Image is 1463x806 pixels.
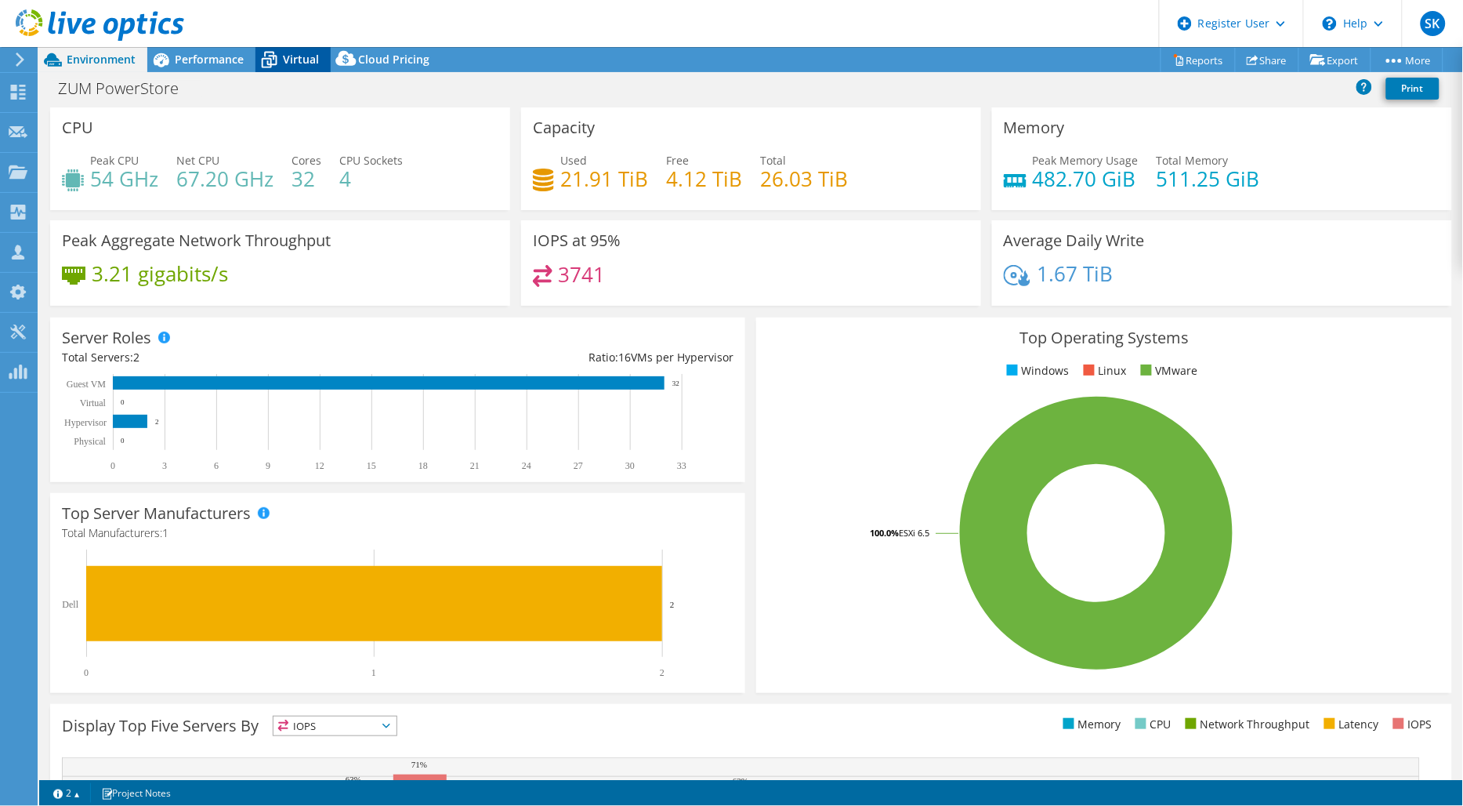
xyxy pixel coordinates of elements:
span: Total Memory [1157,153,1229,168]
li: Network Throughput [1182,716,1310,733]
li: Latency [1320,716,1379,733]
h4: 4.12 TiB [666,170,742,187]
text: 9 [266,460,270,471]
text: 24 [522,460,531,471]
span: IOPS [273,717,397,735]
span: SK [1421,11,1446,36]
div: Ratio: VMs per Hypervisor [398,349,734,366]
tspan: 100.0% [870,527,899,539]
text: 30 [625,460,635,471]
text: 63% [733,776,748,786]
h3: Capacity [533,119,595,136]
text: 6 [214,460,219,471]
tspan: ESXi 6.5 [899,527,929,539]
span: 2 [133,350,139,365]
h4: 21.91 TiB [560,170,648,187]
text: 12 [315,460,324,471]
li: Memory [1059,716,1121,733]
text: Hypervisor [64,417,107,428]
span: Performance [175,52,244,67]
h3: IOPS at 95% [533,232,621,249]
text: 2 [155,418,159,426]
a: Share [1235,48,1299,72]
span: CPU Sockets [339,153,403,168]
h4: 3741 [559,266,606,283]
span: Free [666,153,689,168]
text: 71% [411,760,427,769]
a: Print [1386,78,1439,100]
span: Virtual [283,52,319,67]
text: 63% [346,775,361,784]
text: 15 [367,460,376,471]
text: Dell [62,599,78,610]
text: 18 [418,460,428,471]
text: 3 [162,460,167,471]
svg: \n [1323,16,1337,31]
text: 33 [677,460,686,471]
text: 0 [121,398,125,406]
text: 27 [574,460,583,471]
li: VMware [1137,362,1198,379]
text: 2 [660,667,665,678]
span: Total [760,153,786,168]
li: IOPS [1389,716,1432,733]
h4: 1.67 TiB [1037,265,1113,282]
text: 2 [670,600,675,609]
h4: 4 [339,170,403,187]
text: 0 [84,667,89,678]
text: 0 [110,460,115,471]
h3: Peak Aggregate Network Throughput [62,232,331,249]
h3: Memory [1004,119,1065,136]
span: Cloud Pricing [358,52,429,67]
h4: 482.70 GiB [1033,170,1139,187]
span: 16 [618,350,631,365]
a: More [1371,48,1443,72]
text: 0 [121,437,125,445]
span: Peak Memory Usage [1033,153,1139,168]
text: Guest VM [67,379,106,390]
a: Project Notes [90,783,182,803]
li: Windows [1003,362,1070,379]
a: Export [1298,48,1371,72]
h4: 3.21 gigabits/s [92,265,228,282]
li: Linux [1080,362,1127,379]
h1: ZUM PowerStore [51,80,203,97]
a: Reports [1161,48,1236,72]
a: 2 [42,783,91,803]
span: Used [560,153,587,168]
h4: 67.20 GHz [176,170,273,187]
div: Total Servers: [62,349,398,366]
h3: Top Server Manufacturers [62,505,251,522]
li: CPU [1132,716,1171,733]
h3: Top Operating Systems [768,329,1439,347]
h4: 32 [292,170,321,187]
text: 1 [371,667,376,678]
span: Peak CPU [90,153,139,168]
h4: 511.25 GiB [1157,170,1260,187]
h4: 54 GHz [90,170,158,187]
span: 1 [162,525,168,540]
span: Net CPU [176,153,219,168]
text: Virtual [80,398,107,408]
h4: Total Manufacturers: [62,525,733,542]
h3: Average Daily Write [1004,232,1145,249]
text: Physical [74,436,106,447]
span: Environment [67,52,136,67]
h3: Server Roles [62,329,151,347]
h4: 26.03 TiB [760,170,848,187]
text: 32 [672,379,679,387]
span: Cores [292,153,321,168]
text: 21 [470,460,480,471]
h3: CPU [62,119,93,136]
